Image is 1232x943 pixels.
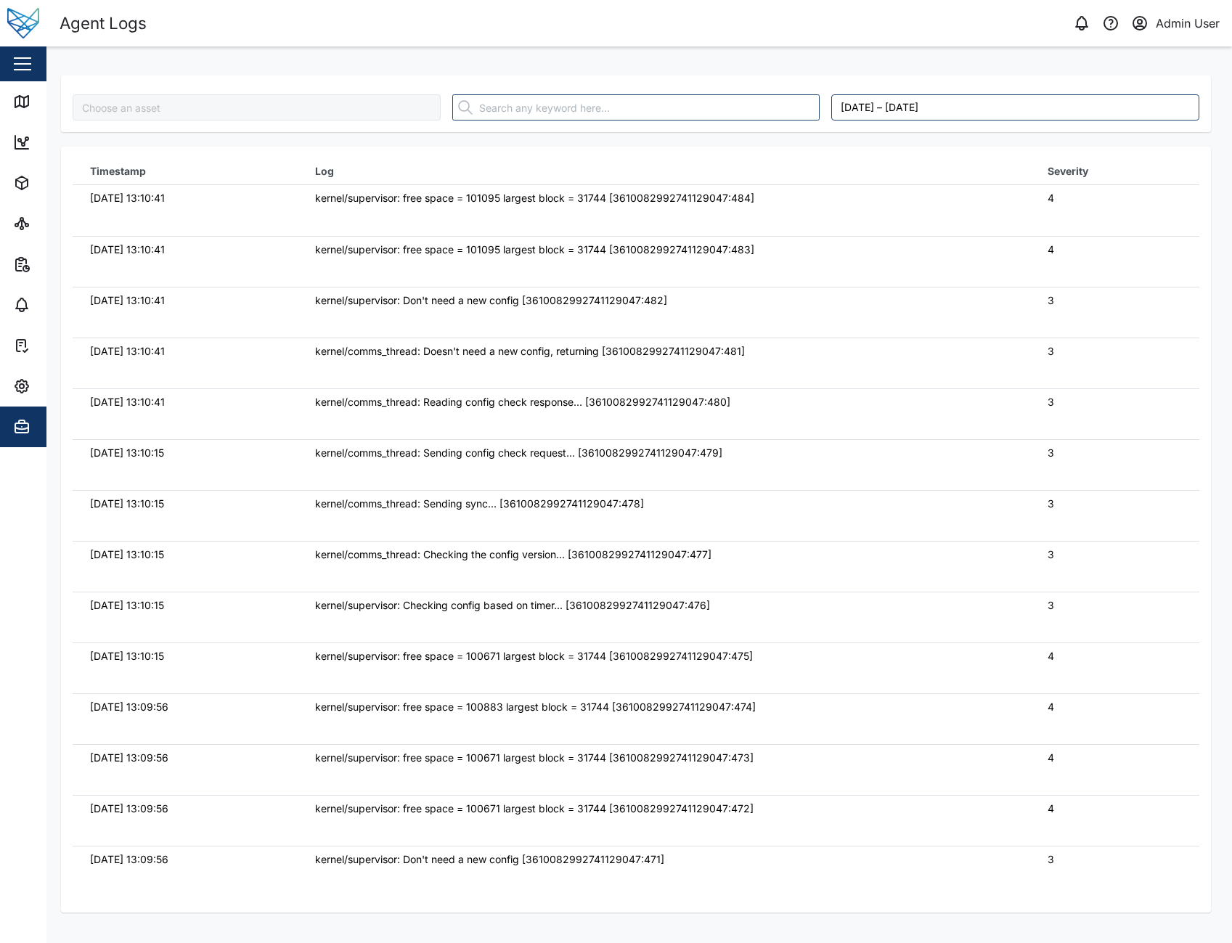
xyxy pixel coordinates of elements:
div: kernel/comms_thread: Sending config check request... [3610082992741129047:479] [315,445,1013,461]
div: 3 [1048,852,1182,868]
div: kernel/comms_thread: Reading config check response... [3610082992741129047:480] [315,394,1013,410]
div: kernel/supervisor: free space = 101095 largest block = 31744 [3610082992741129047:483] [315,242,1013,258]
div: kernel/supervisor: free space = 100883 largest block = 31744 [3610082992741129047:474] [315,699,1013,715]
div: kernel/supervisor: free space = 100671 largest block = 31744 [3610082992741129047:475] [315,648,1013,664]
div: [DATE] 13:09:56 [90,801,280,817]
div: [DATE] 13:10:41 [90,293,280,309]
div: 4 [1048,242,1182,258]
div: kernel/supervisor: Don't need a new config [3610082992741129047:471] [315,852,1013,868]
div: kernel/comms_thread: Sending sync... [3610082992741129047:478] [315,496,1013,512]
div: Tasks [38,338,78,354]
div: kernel/comms_thread: Checking the config version... [3610082992741129047:477] [315,547,1013,563]
th: Timestamp [73,158,298,185]
button: August 22, 2025 – August 29, 2025 [831,94,1199,121]
div: Agent Logs [60,11,147,36]
div: 4 [1048,801,1182,817]
div: Settings [38,378,89,394]
div: 3 [1048,343,1182,359]
div: kernel/supervisor: Don't need a new config [3610082992741129047:482] [315,293,1013,309]
div: 4 [1048,190,1182,206]
div: 4 [1048,699,1182,715]
div: 4 [1048,648,1182,664]
div: [DATE] 13:10:41 [90,190,280,206]
div: [DATE] 13:10:15 [90,597,280,613]
div: [DATE] 13:09:56 [90,750,280,766]
div: 3 [1048,547,1182,563]
div: [DATE] 13:10:41 [90,394,280,410]
div: 4 [1048,750,1182,766]
img: Main Logo [7,7,39,39]
div: Reports [38,256,87,272]
div: Alarms [38,297,83,313]
div: 3 [1048,496,1182,512]
div: [DATE] 13:10:15 [90,547,280,563]
div: [DATE] 13:10:41 [90,343,280,359]
div: 3 [1048,445,1182,461]
div: kernel/supervisor: free space = 101095 largest block = 31744 [3610082992741129047:484] [315,190,1013,206]
div: Admin [38,419,81,435]
div: [DATE] 13:09:56 [90,852,280,868]
div: kernel/supervisor: Checking config based on timer... [3610082992741129047:476] [315,597,1013,613]
div: [DATE] 13:10:15 [90,445,280,461]
div: [DATE] 13:09:56 [90,699,280,715]
div: [DATE] 13:10:41 [90,242,280,258]
div: 3 [1048,597,1182,613]
div: Map [38,94,70,110]
div: kernel/comms_thread: Doesn't need a new config, returning [3610082992741129047:481] [315,343,1013,359]
input: Search any keyword here... [452,94,820,121]
div: Admin User [1156,15,1220,33]
th: Log [298,158,1030,185]
div: 3 [1048,293,1182,309]
div: [DATE] 13:10:15 [90,648,280,664]
div: Dashboard [38,134,103,150]
div: Assets [38,175,83,191]
div: [DATE] 13:10:15 [90,496,280,512]
div: kernel/supervisor: free space = 100671 largest block = 31744 [3610082992741129047:473] [315,750,1013,766]
div: Sites [38,216,73,232]
div: 3 [1048,394,1182,410]
div: kernel/supervisor: free space = 100671 largest block = 31744 [3610082992741129047:472] [315,801,1013,817]
button: Admin User [1130,13,1220,33]
th: Severity [1030,158,1199,185]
